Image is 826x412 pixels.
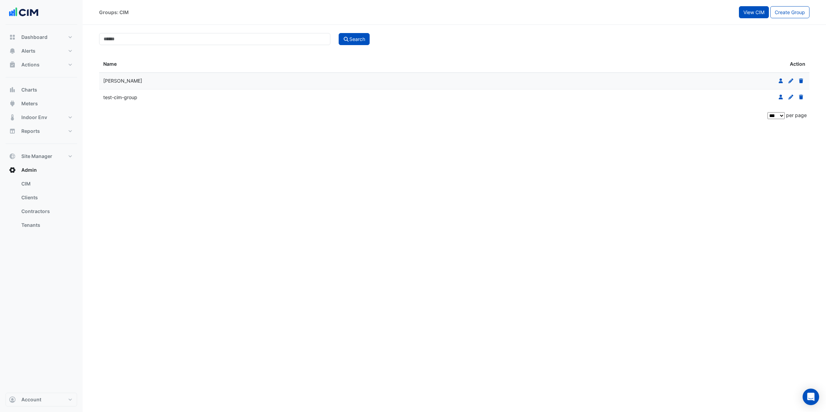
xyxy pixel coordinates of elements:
fa-icon: Delete [798,94,804,100]
span: test-cim-group [103,94,137,100]
a: CIM [16,177,77,191]
a: Contractors [16,204,77,218]
span: Charts [21,86,37,93]
fa-icon: Delete [798,78,804,84]
app-icon: Charts [9,86,16,93]
span: Actions [21,61,40,68]
span: Site Manager [21,153,52,160]
app-icon: Meters [9,100,16,107]
button: Reports [6,124,77,138]
div: Admin [6,177,77,235]
button: Actions [6,58,77,72]
a: Clients [16,191,77,204]
img: Company Logo [8,6,39,19]
a: Tenants [16,218,77,232]
app-icon: Admin [9,167,16,173]
div: Open Intercom Messenger [803,389,819,405]
fa-icon: Members [778,78,784,84]
span: Indoor Env [21,114,47,121]
span: View CIM [743,9,764,15]
span: Account [21,396,41,403]
span: Action [790,60,805,68]
div: per page [766,112,807,119]
app-icon: Dashboard [9,34,16,41]
button: Dashboard [6,30,77,44]
span: Meters [21,100,38,107]
span: Tony Test [103,78,142,84]
button: Alerts [6,44,77,58]
fa-icon: Edit [788,78,794,84]
span: Reports [21,128,40,135]
button: Account [6,393,77,406]
span: Create Group [775,9,805,15]
button: Indoor Env [6,110,77,124]
button: Site Manager [6,149,77,163]
app-icon: Reports [9,128,16,135]
div: Groups: CIM [99,9,129,16]
app-icon: Alerts [9,47,16,54]
fa-icon: Edit [788,94,794,100]
button: View CIM [739,6,769,18]
span: Dashboard [21,34,47,41]
app-icon: Indoor Env [9,114,16,121]
button: Create Group [770,6,809,18]
button: Search [339,33,370,45]
fa-icon: Members [778,94,784,100]
app-icon: Actions [9,61,16,68]
app-icon: Site Manager [9,153,16,160]
button: Meters [6,97,77,110]
span: Alerts [21,47,35,54]
span: Admin [21,167,37,173]
button: Admin [6,163,77,177]
span: Name [103,61,117,67]
button: Charts [6,83,77,97]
